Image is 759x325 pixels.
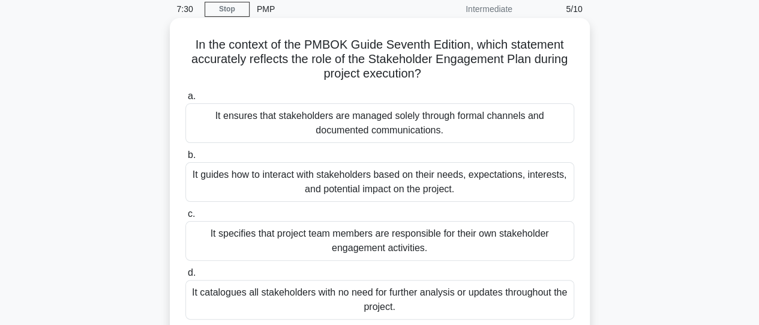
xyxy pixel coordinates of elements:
[184,37,575,82] h5: In the context of the PMBOK Guide Seventh Edition, which statement accurately reflects the role o...
[185,162,574,202] div: It guides how to interact with stakeholders based on their needs, expectations, interests, and po...
[188,91,196,101] span: a.
[188,150,196,160] span: b.
[185,280,574,320] div: It catalogues all stakeholders with no need for further analysis or updates throughout the project.
[188,267,196,278] span: d.
[205,2,250,17] a: Stop
[188,208,195,219] span: c.
[185,103,574,143] div: It ensures that stakeholders are managed solely through formal channels and documented communicat...
[185,221,574,261] div: It specifies that project team members are responsible for their own stakeholder engagement activ...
